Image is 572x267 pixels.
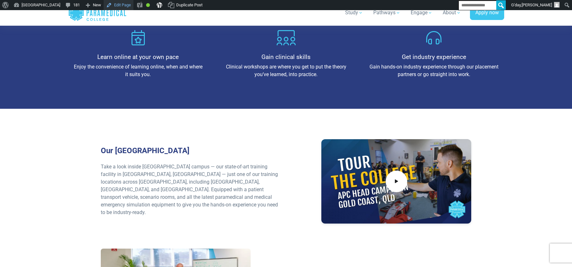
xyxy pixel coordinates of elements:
[341,4,367,22] a: Study
[221,53,351,61] h4: Gain clinical skills
[439,4,465,22] a: About
[101,163,282,216] p: Take a look inside [GEOGRAPHIC_DATA] campus — our state-of-art training facility in [GEOGRAPHIC_D...
[370,4,404,22] a: Pathways
[369,53,499,61] h4: Get industry experience
[68,3,127,23] a: Australian Paramedical College
[369,63,499,78] p: Gain hands-on industry experience through our placement partners or go straight into work.
[73,63,203,78] p: Enjoy the convenience of learning online, when and where it suits you.
[221,63,351,78] p: Clinical workshops are where you get to put the theory you’ve learned, into practice.
[522,3,552,7] span: [PERSON_NAME]
[470,6,504,20] a: Apply now
[73,53,203,61] h4: Learn online at your own pace
[146,3,150,7] div: Good
[407,4,436,22] a: Engage
[101,146,282,155] h3: Our [GEOGRAPHIC_DATA]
